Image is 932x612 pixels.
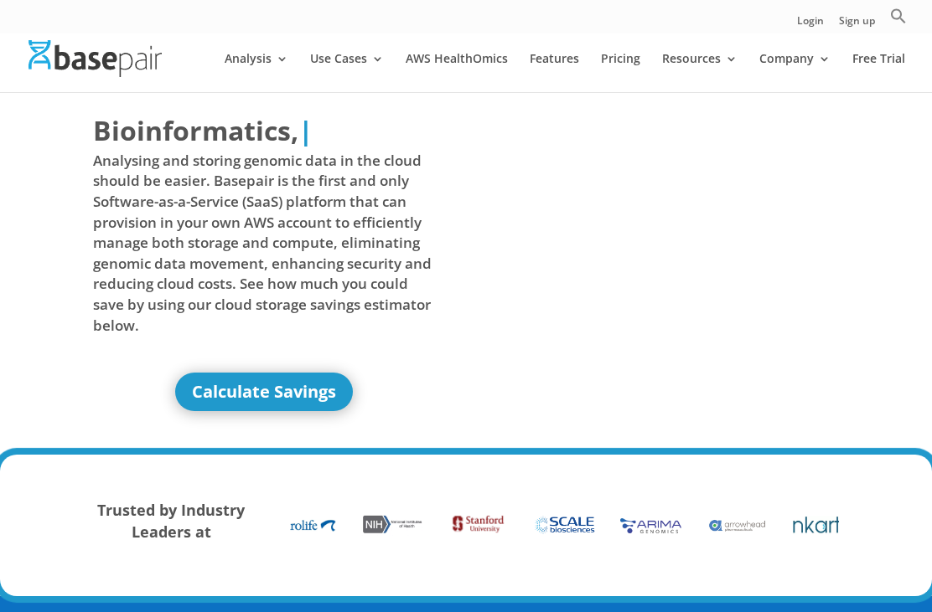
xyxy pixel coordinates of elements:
[890,8,907,24] svg: Search
[852,53,905,92] a: Free Trial
[28,40,162,76] img: Basepair
[310,53,384,92] a: Use Cases
[93,151,435,337] span: Analysing and storing genomic data in the cloud should be easier. Basepair is the first and only ...
[93,111,298,150] span: Bioinformatics,
[474,111,816,303] iframe: Basepair - NGS Analysis Simplified
[406,53,508,92] a: AWS HealthOmics
[839,16,875,33] a: Sign up
[298,112,313,148] span: |
[97,500,245,542] strong: Trusted by Industry Leaders at
[662,53,738,92] a: Resources
[175,373,353,411] a: Calculate Savings
[530,53,579,92] a: Features
[759,53,831,92] a: Company
[890,8,907,33] a: Search Icon Link
[601,53,640,92] a: Pricing
[797,16,824,33] a: Login
[225,53,288,92] a: Analysis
